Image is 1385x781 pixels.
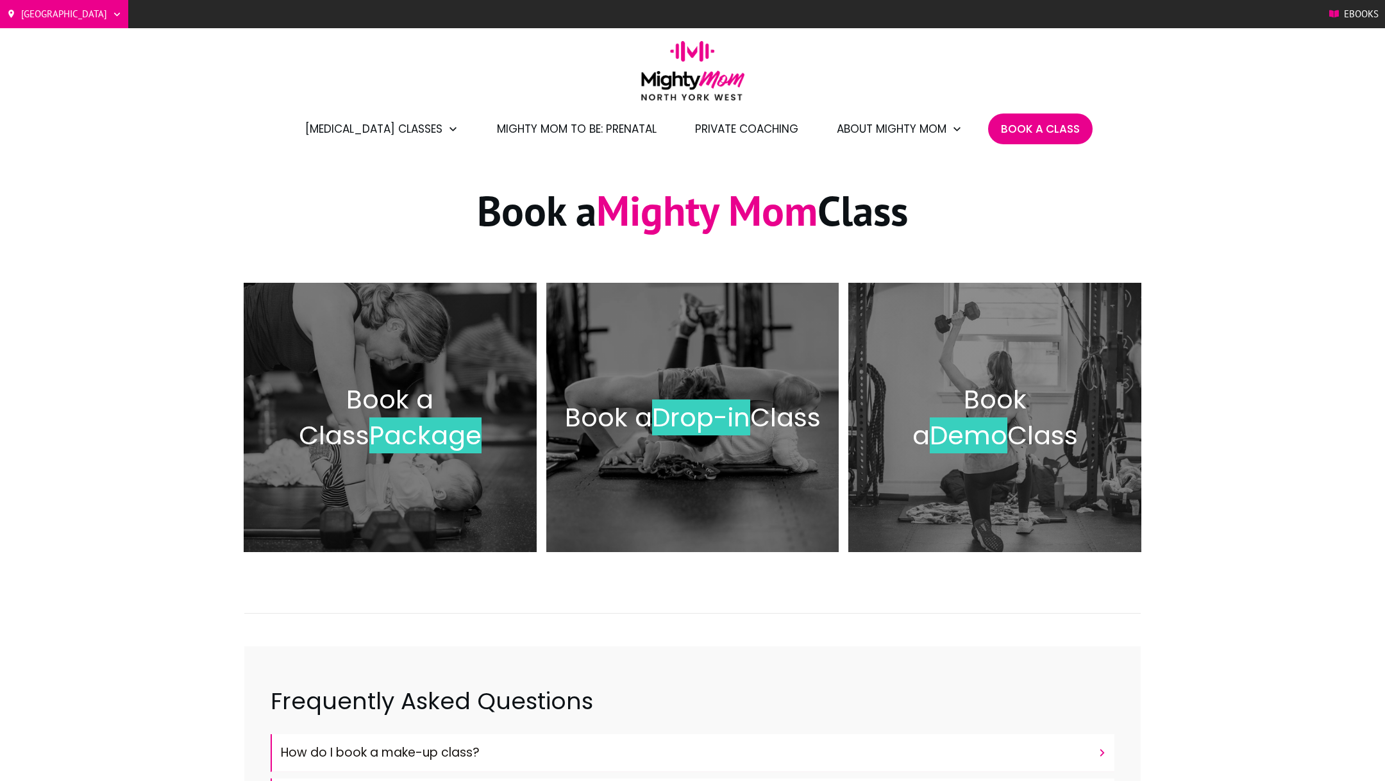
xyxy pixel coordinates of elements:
[652,399,750,435] span: Drop-in
[281,741,1091,765] h4: How do I book a make-up class?
[837,118,962,140] a: About Mighty Mom
[244,183,1141,253] h1: Book a Class
[848,270,1141,565] a: Book aDemoClass
[930,417,1007,453] span: Demo
[1007,417,1078,453] span: Class
[497,118,657,140] a: Mighty Mom to Be: Prenatal
[305,118,442,140] span: [MEDICAL_DATA] Classes
[271,685,1114,733] h2: Frequently Asked Questions
[596,183,818,237] span: Mighty Mom
[244,270,537,565] a: Book a ClassPackage
[1329,4,1379,24] a: Ebooks
[1344,4,1379,24] span: Ebooks
[6,4,122,24] a: [GEOGRAPHIC_DATA]
[912,382,1027,453] span: Book a
[299,382,434,453] span: Book a Class
[546,270,839,565] a: Book aDrop-inClass
[21,4,107,24] span: [GEOGRAPHIC_DATA]
[837,118,946,140] span: About Mighty Mom
[695,118,798,140] a: Private Coaching
[369,417,482,453] span: Package
[1001,118,1080,140] a: Book A Class
[560,399,826,435] h2: Book a Class
[305,118,458,140] a: [MEDICAL_DATA] Classes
